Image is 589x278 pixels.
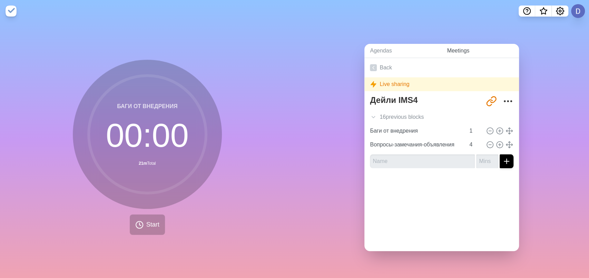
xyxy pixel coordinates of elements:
[146,220,159,229] span: Start
[367,124,465,138] input: Name
[484,94,498,108] button: Share link
[421,113,424,121] span: s
[535,6,552,17] button: What’s new
[370,154,475,168] input: Name
[364,58,519,77] a: Back
[519,6,535,17] button: Help
[467,124,483,138] input: Mins
[467,138,483,152] input: Mins
[501,94,515,108] button: More
[552,6,568,17] button: Settings
[130,214,165,235] button: Start
[367,138,465,152] input: Name
[364,44,441,58] a: Agendas
[441,44,519,58] a: Meetings
[364,110,519,124] div: 16 previous block
[364,77,519,91] div: Live sharing
[6,6,17,17] img: timeblocks logo
[476,154,498,168] input: Mins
